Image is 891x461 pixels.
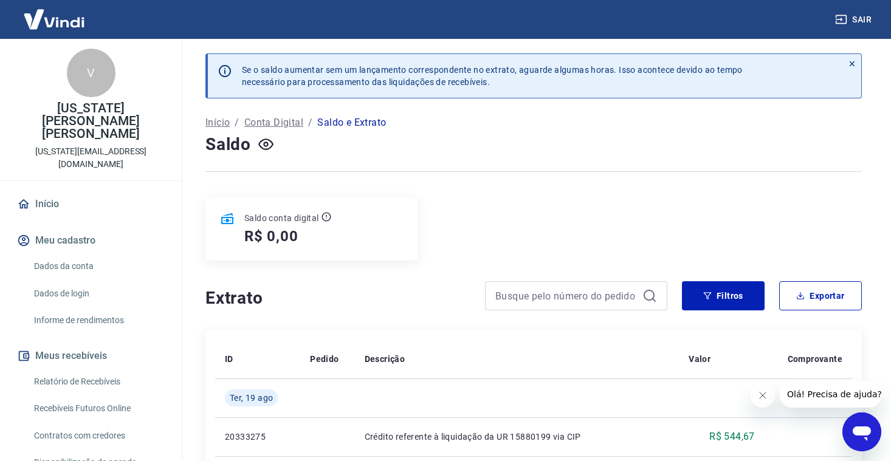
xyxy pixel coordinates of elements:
[15,1,94,38] img: Vindi
[709,429,755,444] p: R$ 544,67
[7,9,102,18] span: Olá! Precisa de ajuda?
[495,287,638,305] input: Busque pelo número do pedido
[205,132,251,157] h4: Saldo
[15,227,167,254] button: Meu cadastro
[244,115,303,130] a: Conta Digital
[29,423,167,448] a: Contratos com credores
[689,353,710,365] p: Valor
[780,381,881,408] iframe: Mensagem da empresa
[779,281,862,310] button: Exportar
[682,281,765,310] button: Filtros
[29,308,167,333] a: Informe de rendimentos
[29,369,167,394] a: Relatório de Recebíveis
[67,49,115,97] div: V
[15,343,167,369] button: Meus recebíveis
[842,412,881,451] iframe: Botão para abrir a janela de mensagens
[29,281,167,306] a: Dados de login
[317,115,386,130] p: Saldo e Extrato
[310,353,339,365] p: Pedido
[10,102,172,140] p: [US_STATE][PERSON_NAME] [PERSON_NAME]
[205,286,470,310] h4: Extrato
[242,64,743,88] p: Se o saldo aumentar sem um lançamento correspondente no extrato, aguarde algumas horas. Isso acon...
[15,191,167,217] a: Início
[244,227,298,246] h5: R$ 0,00
[244,212,319,224] p: Saldo conta digital
[10,145,172,171] p: [US_STATE][EMAIL_ADDRESS][DOMAIN_NAME]
[29,396,167,421] a: Recebíveis Futuros Online
[225,353,233,365] p: ID
[235,115,239,130] p: /
[205,115,230,130] a: Início
[230,392,273,404] span: Ter, 19 ago
[308,115,312,130] p: /
[833,9,876,31] button: Sair
[788,353,842,365] p: Comprovante
[29,254,167,279] a: Dados da conta
[365,353,405,365] p: Descrição
[365,431,670,443] p: Crédito referente à liquidação da UR 15880199 via CIP
[225,431,291,443] p: 20333275
[751,383,775,408] iframe: Fechar mensagem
